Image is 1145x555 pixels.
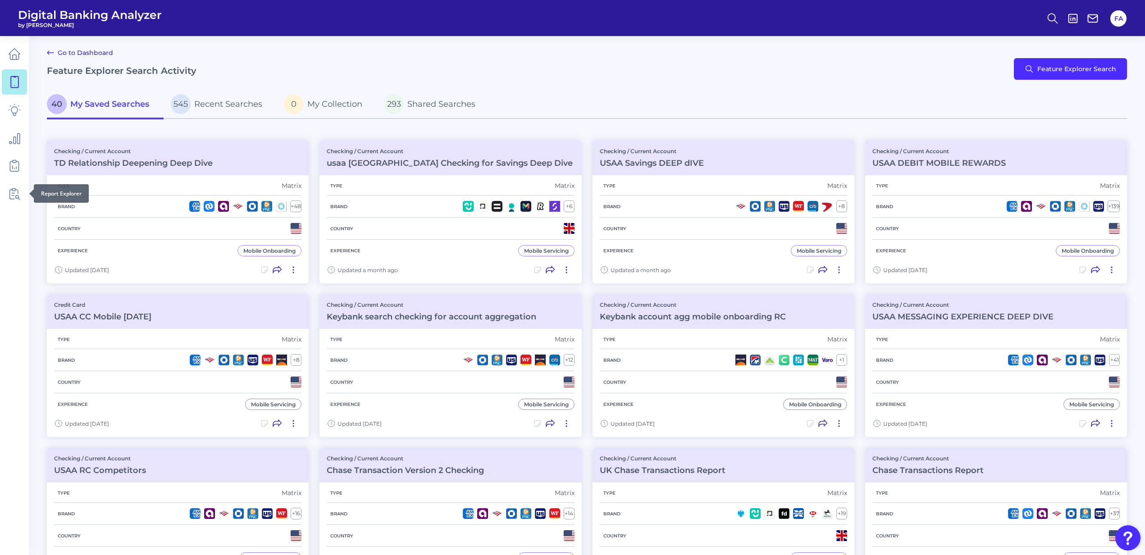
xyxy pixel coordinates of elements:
[54,357,78,363] h5: Brand
[797,247,841,254] div: Mobile Servicing
[827,335,847,343] div: Matrix
[47,294,309,437] a: Credit CardUSAA CC Mobile [DATE]TypeMatrixBrand+8CountryExperienceMobile ServicingUpdated [DATE]
[1115,525,1140,550] button: Open Resource Center
[54,337,73,342] h5: Type
[564,508,575,519] div: + 14
[54,511,78,517] h5: Brand
[872,312,1054,322] h3: USAA MESSAGING EXPERIENCE DEEP DIVE
[611,420,655,427] span: Updated [DATE]
[1108,200,1120,212] div: + 139
[251,401,296,408] div: Mobile Servicing
[377,91,490,119] a: 293Shared Searches
[327,312,536,322] h3: Keybank search checking for account aggregation
[872,490,892,496] h5: Type
[54,401,91,407] h5: Experience
[291,508,301,519] div: + 16
[327,379,357,385] h5: Country
[564,200,575,212] div: + 6
[54,301,151,308] p: Credit Card
[54,490,73,496] h5: Type
[18,8,162,22] span: Digital Banking Analyzer
[47,141,309,283] a: Checking / Current AccountTD Relationship Deepening Deep DiveTypeMatrixBrand+48CountryExperienceM...
[307,99,362,109] span: My Collection
[1069,401,1114,408] div: Mobile Servicing
[243,247,296,254] div: Mobile Onboarding
[1100,489,1120,497] div: Matrix
[872,183,892,189] h5: Type
[872,357,897,363] h5: Brand
[54,204,78,209] h5: Brand
[1100,335,1120,343] div: Matrix
[600,357,624,363] h5: Brand
[384,94,404,114] span: 293
[872,511,897,517] h5: Brand
[827,489,847,497] div: Matrix
[600,533,630,539] h5: Country
[327,204,351,209] h5: Brand
[282,182,301,190] div: Matrix
[327,533,357,539] h5: Country
[600,248,637,254] h5: Experience
[194,99,262,109] span: Recent Searches
[282,489,301,497] div: Matrix
[291,354,301,366] div: + 8
[1014,58,1127,80] button: Feature Explorer Search
[54,226,84,232] h5: Country
[338,420,382,427] span: Updated [DATE]
[54,248,91,254] h5: Experience
[1100,182,1120,190] div: Matrix
[1109,508,1120,519] div: + 37
[327,490,346,496] h5: Type
[407,99,475,109] span: Shared Searches
[524,247,569,254] div: Mobile Servicing
[611,267,671,273] span: Updated a month ago
[54,465,146,475] h3: USAA RC Competitors
[600,148,704,155] p: Checking / Current Account
[54,455,146,462] p: Checking / Current Account
[555,489,575,497] div: Matrix
[65,420,109,427] span: Updated [DATE]
[865,294,1127,437] a: Checking / Current AccountUSAA MESSAGING EXPERIENCE DEEP DIVETypeMatrixBrand+41CountryExperienceM...
[872,301,1054,308] p: Checking / Current Account
[1110,10,1127,27] button: FA
[789,401,841,408] div: Mobile Onboarding
[564,354,575,366] div: + 12
[54,158,213,168] h3: TD Relationship Deepening Deep Dive
[872,204,897,209] h5: Brand
[872,226,903,232] h5: Country
[327,158,573,168] h3: usaa [GEOGRAPHIC_DATA] Checking for Savings Deep Dive
[54,148,213,155] p: Checking / Current Account
[327,511,351,517] h5: Brand
[171,94,191,114] span: 545
[338,267,398,273] span: Updated a month ago
[284,94,304,114] span: 0
[836,200,847,212] div: + 8
[1109,354,1120,366] div: + 41
[593,141,854,283] a: Checking / Current AccountUSAA Savings DEEP dIVETypeMatrixBrand+8CountryExperienceMobile Servicin...
[164,91,277,119] a: 545Recent Searches
[34,184,89,203] div: Report Explorer
[54,183,73,189] h5: Type
[600,337,619,342] h5: Type
[47,65,196,76] h2: Feature Explorer Search Activity
[319,141,581,283] a: Checking / Current Accountusaa [GEOGRAPHIC_DATA] Checking for Savings Deep DiveTypeMatrixBrand+6C...
[836,508,847,519] div: + 19
[600,301,786,308] p: Checking / Current Account
[600,312,786,322] h3: Keybank account agg mobile onboarding RC
[18,22,162,28] span: by [PERSON_NAME]
[836,354,847,366] div: + 1
[600,226,630,232] h5: Country
[327,183,346,189] h5: Type
[54,312,151,322] h3: USAA CC Mobile [DATE]
[872,455,984,462] p: Checking / Current Account
[883,420,927,427] span: Updated [DATE]
[290,200,301,212] div: + 48
[600,455,725,462] p: Checking / Current Account
[277,91,377,119] a: 0My Collection
[47,91,164,119] a: 40My Saved Searches
[47,94,67,114] span: 40
[872,401,910,407] h5: Experience
[70,99,149,109] span: My Saved Searches
[883,267,927,273] span: Updated [DATE]
[327,455,484,462] p: Checking / Current Account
